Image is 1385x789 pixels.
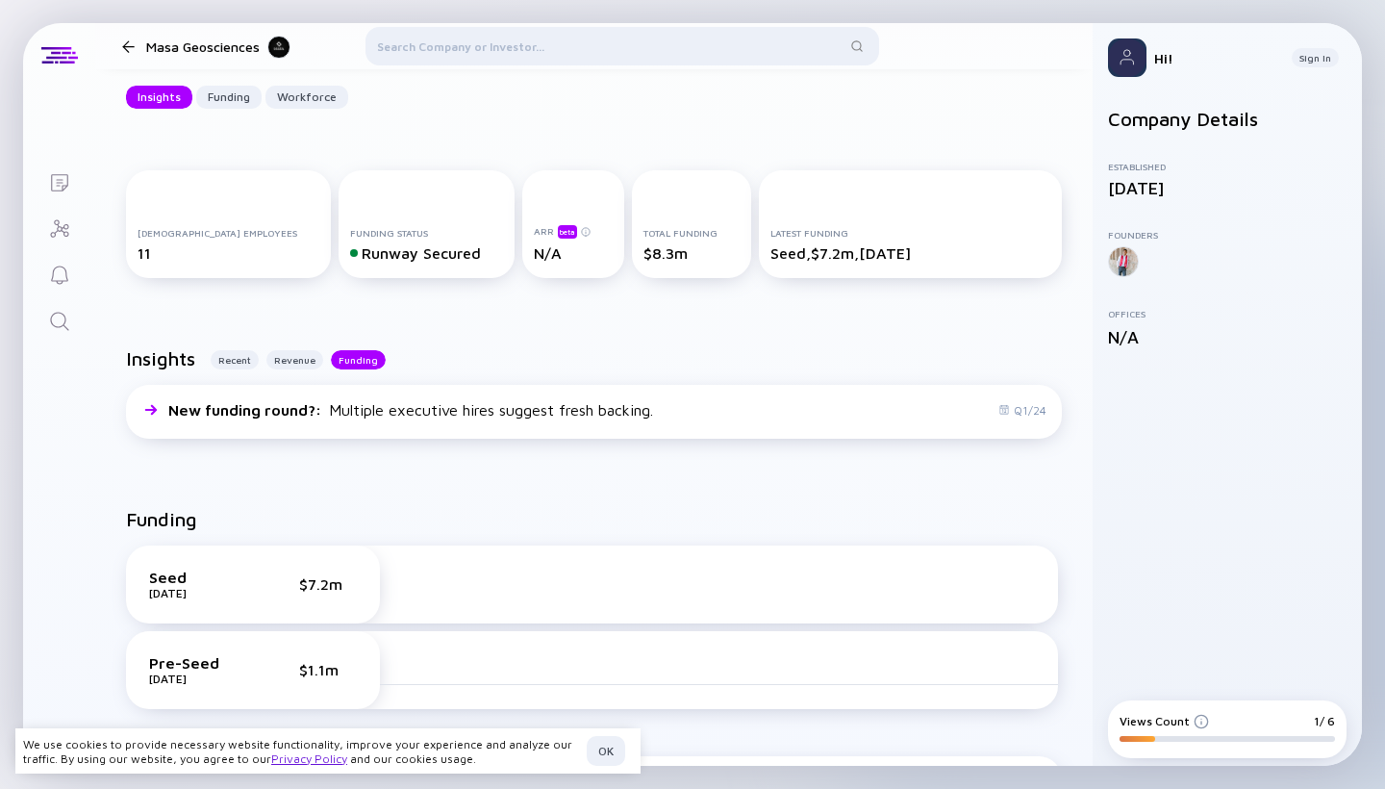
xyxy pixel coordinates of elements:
div: N/A [534,244,613,262]
div: Runway Secured [350,244,503,262]
div: Insights [126,82,192,112]
div: Views Count [1120,714,1209,728]
div: ARR [534,224,613,239]
button: Sign In [1292,48,1339,67]
button: OK [587,736,625,766]
div: [DATE] [149,672,245,686]
div: $8.3m [643,244,740,262]
h2: Company Details [1108,108,1347,130]
div: Funding Status [350,227,503,239]
div: Established [1108,161,1347,172]
div: Total Funding [643,227,740,239]
div: Multiple executive hires suggest fresh backing. [168,401,653,419]
div: Workforce [265,82,348,112]
h2: Funding [126,508,197,530]
div: N/A [1108,327,1347,347]
div: Pre-Seed [149,654,245,672]
div: Masa Geosciences [146,35,290,59]
div: Seed [149,569,245,586]
div: 11 [138,244,319,262]
button: Funding [196,86,262,109]
div: [DATE] [1108,178,1347,198]
button: Funding [331,350,386,369]
h2: Insights [126,347,195,369]
div: Founders [1108,229,1347,241]
div: Q1/24 [998,403,1046,418]
div: Hi! [1154,50,1276,66]
div: $1.1m [299,661,357,678]
div: beta [558,225,577,239]
button: Revenue [266,350,323,369]
div: [DEMOGRAPHIC_DATA] Employees [138,227,319,239]
a: Lists [23,158,95,204]
button: Insights [126,86,192,109]
button: Workforce [265,86,348,109]
div: [DATE] [149,586,245,600]
button: Recent [211,350,259,369]
a: Privacy Policy [271,751,347,766]
a: Reminders [23,250,95,296]
div: $7.2m [299,575,357,593]
div: Seed, $7.2m, [DATE] [770,244,1050,262]
div: 1/ 6 [1314,714,1335,728]
span: New funding round? : [168,401,325,419]
a: Search [23,296,95,343]
div: Offices [1108,308,1347,319]
div: We use cookies to provide necessary website functionality, improve your experience and analyze ou... [23,737,579,766]
img: Profile Picture [1108,38,1146,77]
div: Latest Funding [770,227,1050,239]
div: Funding [196,82,262,112]
a: Investor Map [23,204,95,250]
